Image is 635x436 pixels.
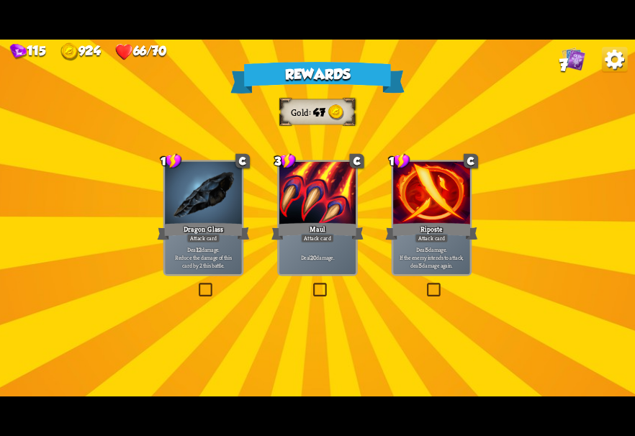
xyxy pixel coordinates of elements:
div: 1 [389,153,410,168]
div: Health [115,43,166,61]
div: C [464,154,478,168]
div: Attack card [301,234,335,243]
p: Deal damage. If the enemy intends to attack, deal damage again. [395,246,468,269]
b: 12 [197,246,202,254]
div: 1 [161,153,182,168]
div: Gold [291,106,313,119]
div: C [235,154,250,168]
span: 47 [313,106,325,119]
b: 5 [425,246,428,254]
div: Rewards [230,62,405,94]
img: OptionsButton.png [602,47,628,73]
span: 7 [559,55,568,75]
div: Maul [271,221,364,242]
b: 20 [310,254,317,262]
img: gold.png [328,104,344,120]
b: 5 [419,261,422,269]
div: Gems [10,44,46,60]
img: gold.png [60,43,78,61]
div: Gold [60,43,100,61]
div: C [350,154,364,168]
div: Attack card [415,234,449,243]
div: 3 [274,153,296,168]
div: View all the cards in your deck [562,47,585,73]
img: gem.png [10,44,27,60]
div: Attack card [186,234,220,243]
img: Cards_Icon.png [562,47,585,71]
div: Dragon Glass [158,221,250,242]
img: health.png [115,43,133,61]
p: Deal damage. Reduce the damage of this card by 2 this battle. [167,246,240,269]
p: Deal damage. [281,254,353,262]
div: Riposte [385,221,477,242]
